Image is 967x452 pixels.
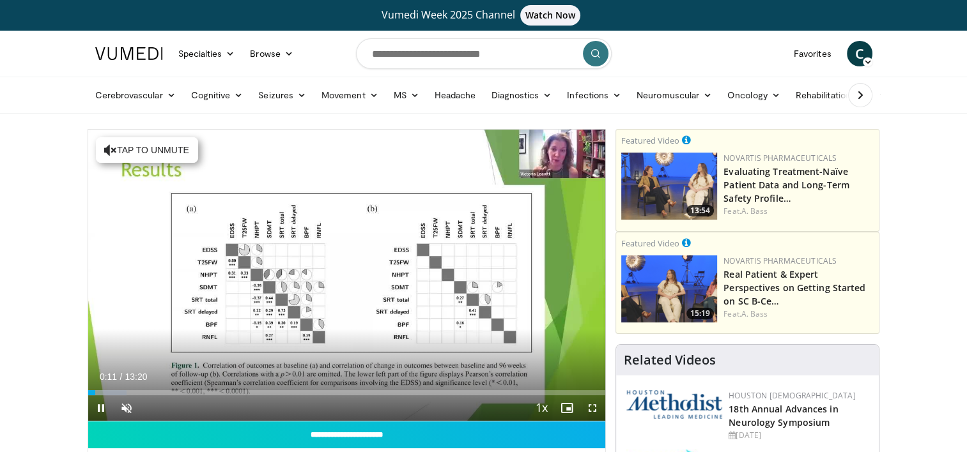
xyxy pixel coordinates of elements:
a: Cognitive [183,82,251,108]
a: Novartis Pharmaceuticals [723,255,837,266]
video-js: Video Player [88,130,606,421]
button: Fullscreen [580,395,605,421]
a: Specialties [171,41,243,66]
img: 2bf30652-7ca6-4be0-8f92-973f220a5948.png.150x105_q85_crop-smart_upscale.png [621,255,717,322]
a: Houston [DEMOGRAPHIC_DATA] [729,390,855,401]
a: Rehabilitation [788,82,858,108]
a: A. Bass [741,206,768,216]
a: A. Bass [741,308,768,319]
a: Cerebrovascular [88,82,183,108]
button: Enable picture-in-picture mode [554,395,580,421]
a: Infections [559,82,629,108]
div: Feat. [723,308,874,320]
div: Progress Bar [88,390,606,395]
span: 13:20 [125,372,147,382]
button: Playback Rate [529,395,554,421]
a: 13:54 [621,153,717,220]
small: Featured Video [621,135,679,146]
a: C [847,41,872,66]
img: VuMedi Logo [95,47,163,60]
a: Neuromuscular [629,82,720,108]
a: Evaluating Treatment-Naïve Patient Data and Long-Term Safety Profile… [723,165,849,204]
a: Favorites [786,41,839,66]
a: Seizures [251,82,314,108]
span: 13:54 [686,205,714,216]
a: Headache [427,82,484,108]
input: Search topics, interventions [356,38,612,69]
a: 18th Annual Advances in Neurology Symposium [729,403,838,428]
small: Featured Video [621,237,679,249]
a: Browse [242,41,301,66]
a: Oncology [720,82,788,108]
img: 37a18655-9da9-4d40-a34e-6cccd3ffc641.png.150x105_q85_crop-smart_upscale.png [621,153,717,220]
img: 5e4488cc-e109-4a4e-9fd9-73bb9237ee91.png.150x105_q85_autocrop_double_scale_upscale_version-0.2.png [626,390,722,419]
a: 15:19 [621,255,717,322]
div: [DATE] [729,430,869,441]
span: 0:11 [100,372,117,382]
div: Feat. [723,206,874,217]
a: Real Patient & Expert Perspectives on Getting Started on SC B-Ce… [723,268,865,307]
a: Movement [314,82,386,108]
button: Unmute [114,395,139,421]
a: Vumedi Week 2025 ChannelWatch Now [97,5,870,26]
a: Novartis Pharmaceuticals [723,153,837,163]
span: Watch Now [520,5,581,26]
h4: Related Videos [624,352,716,368]
a: MS [386,82,427,108]
span: / [120,372,123,382]
span: Vumedi Week 2025 Channel [382,8,586,22]
a: Diagnostics [483,82,559,108]
button: Tap to unmute [96,137,198,163]
span: 15:19 [686,308,714,319]
button: Pause [88,395,114,421]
